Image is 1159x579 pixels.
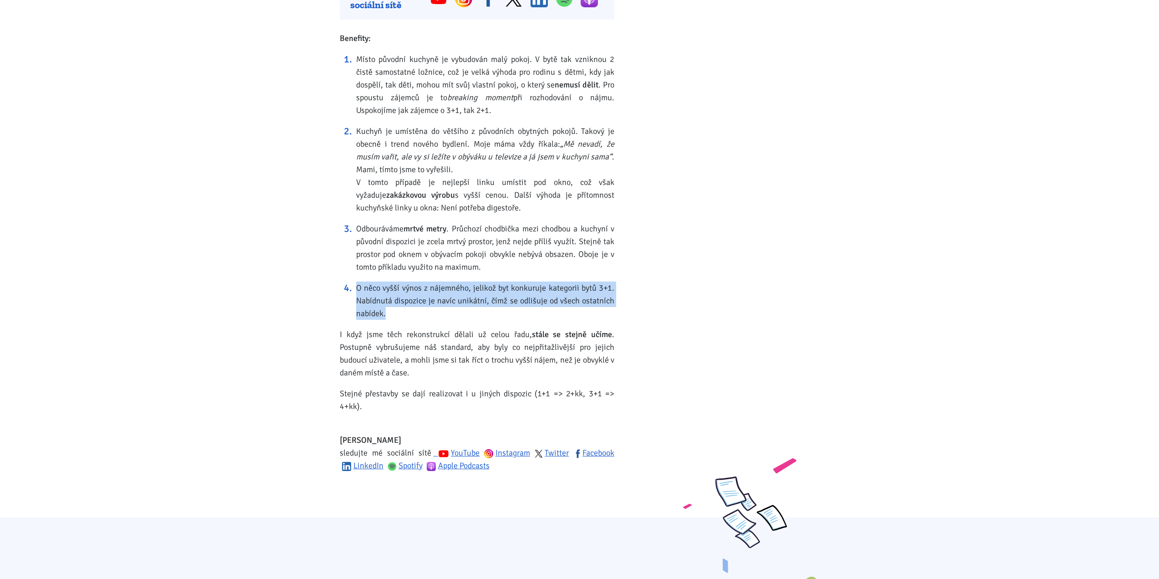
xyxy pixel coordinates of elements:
[438,448,449,459] img: youtube.svg
[340,434,614,472] p: sledujte mé sociální sítě
[403,224,446,234] strong: mrtvé metry
[356,125,614,214] li: Kuchyň je umístěna do většího z původních obytných pokojů. Takový je obecně i trend nového bydlen...
[535,448,569,458] a: Twitter
[447,92,513,102] em: breaking moment
[535,450,543,458] img: twitter.svg
[484,449,493,458] img: ig.svg
[356,53,614,117] li: Místo původní kuchyně je vybudován malý pokoj. V bytě tak vzniknou 2 čistě samostatné ložnice, co...
[356,222,614,273] li: Odbouráváme . Průchozí chodbička mezi chodbou a kuchyní v původní dispozici je zcela mrtvý prosto...
[356,282,614,320] li: O něco vyšší výnos z nájemného, jelikož byt konkuruje kategorii bytů 3+1. Nabídnutá dispozice je ...
[434,448,480,458] a: YouTube
[573,449,582,458] img: fb.svg
[484,448,530,458] a: Instagram
[532,329,612,339] strong: stále se stejně učíme
[427,462,436,471] img: apple-podcasts.png
[340,480,545,493] iframe: fb:like Facebook Social Plugin
[340,328,614,379] p: I když jsme těch rekonstrukcí dělali už celou řadu, . Postupně vybrušujeme náš standard, aby byly...
[427,461,490,471] a: Apple Podcasts
[388,462,397,471] img: spotify.png
[340,387,614,413] p: Stejné přestavby se dají realizovat i u jiných dispozic (1+1 => 2+kk, 3+1 => 4+kk).
[388,461,423,471] a: Spotify
[340,33,371,43] strong: Benefity:
[342,462,351,471] img: linkedin.svg
[555,80,598,90] strong: nemusí dělit
[386,190,455,200] strong: zakázkovou výrobu
[342,461,383,471] a: LinkedIn
[340,435,401,445] strong: [PERSON_NAME]
[573,448,614,458] a: Facebook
